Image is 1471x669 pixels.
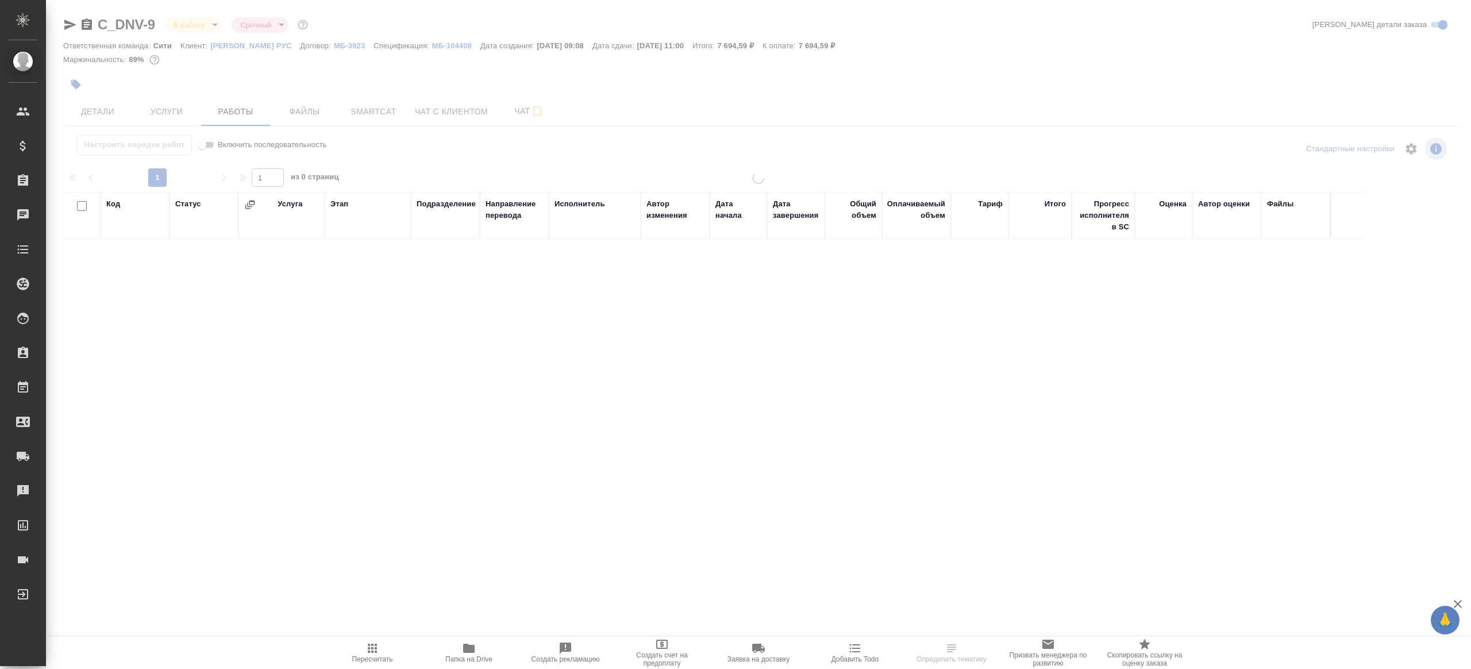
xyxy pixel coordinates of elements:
div: Итого [1045,198,1066,210]
button: Папка на Drive [421,637,517,669]
div: Дата завершения [773,198,819,221]
div: Исполнитель [554,198,605,210]
div: Файлы [1267,198,1293,210]
button: Заявка на доставку [710,637,807,669]
div: Код [106,198,120,210]
div: Услуга [278,198,302,210]
div: Оценка [1159,198,1187,210]
button: Призвать менеджера по развитию [1000,637,1096,669]
button: Создать рекламацию [517,637,614,669]
div: Общий объем [830,198,876,221]
div: Автор изменения [646,198,704,221]
span: Заявка на доставку [727,655,790,663]
div: Статус [175,198,201,210]
div: Автор оценки [1198,198,1250,210]
span: Пересчитать [352,655,393,663]
span: 🙏 [1435,608,1455,632]
span: Создать счет на предоплату [621,651,703,667]
span: Призвать менеджера по развитию [1007,651,1089,667]
div: Дата начала [715,198,761,221]
button: Скопировать ссылку на оценку заказа [1096,637,1193,669]
div: Подразделение [417,198,476,210]
span: Добавить Todo [831,655,879,663]
div: Тариф [978,198,1003,210]
button: Определить тематику [903,637,1000,669]
div: Направление перевода [486,198,543,221]
span: Папка на Drive [445,655,492,663]
div: Этап [330,198,348,210]
button: Пересчитать [324,637,421,669]
div: Прогресс исполнителя в SC [1077,198,1129,233]
span: Скопировать ссылку на оценку заказа [1103,651,1186,667]
button: Создать счет на предоплату [614,637,710,669]
span: Определить тематику [917,655,986,663]
button: Сгруппировать [244,199,256,210]
div: Оплачиваемый объем [887,198,945,221]
button: Добавить Todo [807,637,903,669]
button: 🙏 [1431,606,1460,635]
span: Создать рекламацию [532,655,600,663]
